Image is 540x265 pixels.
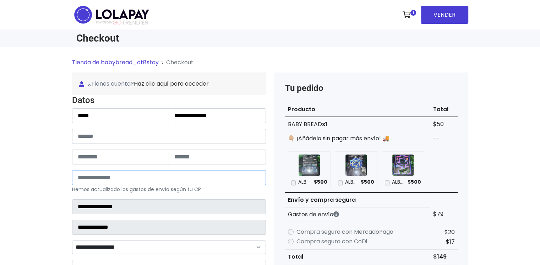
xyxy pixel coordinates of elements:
span: $20 [444,228,455,236]
span: ¿Tienes cuenta? [79,80,259,88]
td: BABY BREAD [285,117,430,131]
td: 👇🏼 ¡Añádelo sin pagar más envío! 🚚 [285,131,430,146]
h4: Tu pedido [285,83,458,93]
span: TRENDIER [96,20,148,26]
p: ALBÚM LIMITADO 5STAR [392,179,405,186]
label: Compra segura con CoDi [296,237,367,246]
span: $500 [408,179,421,186]
span: GO [113,18,122,27]
img: logo [72,4,151,26]
p: ALBÚM LIMITADO HOP [345,179,358,186]
td: $50 [430,117,457,131]
span: $17 [446,238,455,246]
strong: x1 [322,120,327,128]
nav: breadcrumb [72,58,468,72]
p: ALBÚM ATE LIMITADO [298,179,311,186]
th: Envío y compra segura [285,193,430,207]
td: $149 [430,249,457,264]
th: Gastos de envío [285,207,430,222]
img: ALBÚM LIMITADO 5STAR [392,155,414,176]
i: Los gastos de envío dependen de códigos postales. ¡Te puedes llevar más productos en un solo envío ! [333,211,339,217]
th: Total [285,249,430,264]
li: Checkout [159,58,193,67]
img: ALBÚM LIMITADO HOP [345,155,367,176]
img: ALBÚM ATE LIMITADO [299,155,320,176]
a: VENDER [421,6,468,24]
td: $79 [430,207,457,222]
span: $500 [361,179,374,186]
th: Producto [285,102,430,117]
td: -- [430,131,457,146]
span: 1 [410,10,416,16]
small: Hemos actualizado los gastos de envío según tu CP [72,186,201,193]
h4: Datos [72,95,266,106]
a: Haz clic aquí para acceder [134,80,209,88]
a: Tienda de babybread_ot8stay [72,58,159,66]
span: $500 [314,179,327,186]
a: 1 [399,4,418,25]
h1: Checkout [76,32,266,44]
label: Compra segura con MercadoPago [296,228,393,236]
th: Total [430,102,457,117]
span: POWERED BY [96,21,113,25]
